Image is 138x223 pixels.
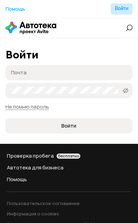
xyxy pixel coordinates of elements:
a: Информация о cookies [7,211,98,217]
a: Проверка пробегабесплатно [7,152,131,160]
a: Не помню пароль [6,103,49,110]
button: Войти [111,3,132,15]
div: Проверка пробега [7,152,131,160]
button: Войти [6,118,132,133]
a: Помощь [6,6,25,12]
div: Войти [6,48,132,61]
span: Войти [61,122,76,129]
span: Войти [115,6,128,11]
a: Помощь [7,176,131,183]
a: Автотека для бизнеса [7,164,131,171]
a: Пользовательское соглашение [7,200,98,206]
input: Почта [11,69,129,76]
span: бесплатно [58,154,79,158]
